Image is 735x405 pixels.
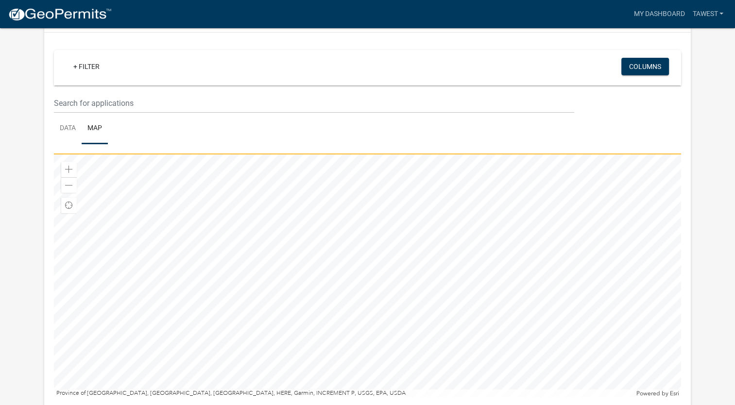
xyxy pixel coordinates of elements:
a: Map [82,113,108,144]
div: Find my location [61,198,77,213]
a: Data [54,113,82,144]
a: My Dashboard [630,5,688,23]
a: + Filter [66,58,107,75]
div: Zoom out [61,177,77,193]
a: TAwest [688,5,727,23]
a: Esri [669,390,679,397]
button: Columns [621,58,669,75]
input: Search for applications [54,93,574,113]
div: Zoom in [61,162,77,177]
div: Province of [GEOGRAPHIC_DATA], [GEOGRAPHIC_DATA], [GEOGRAPHIC_DATA], HERE, Garmin, INCREMENT P, U... [54,389,634,397]
div: Powered by [633,389,681,397]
